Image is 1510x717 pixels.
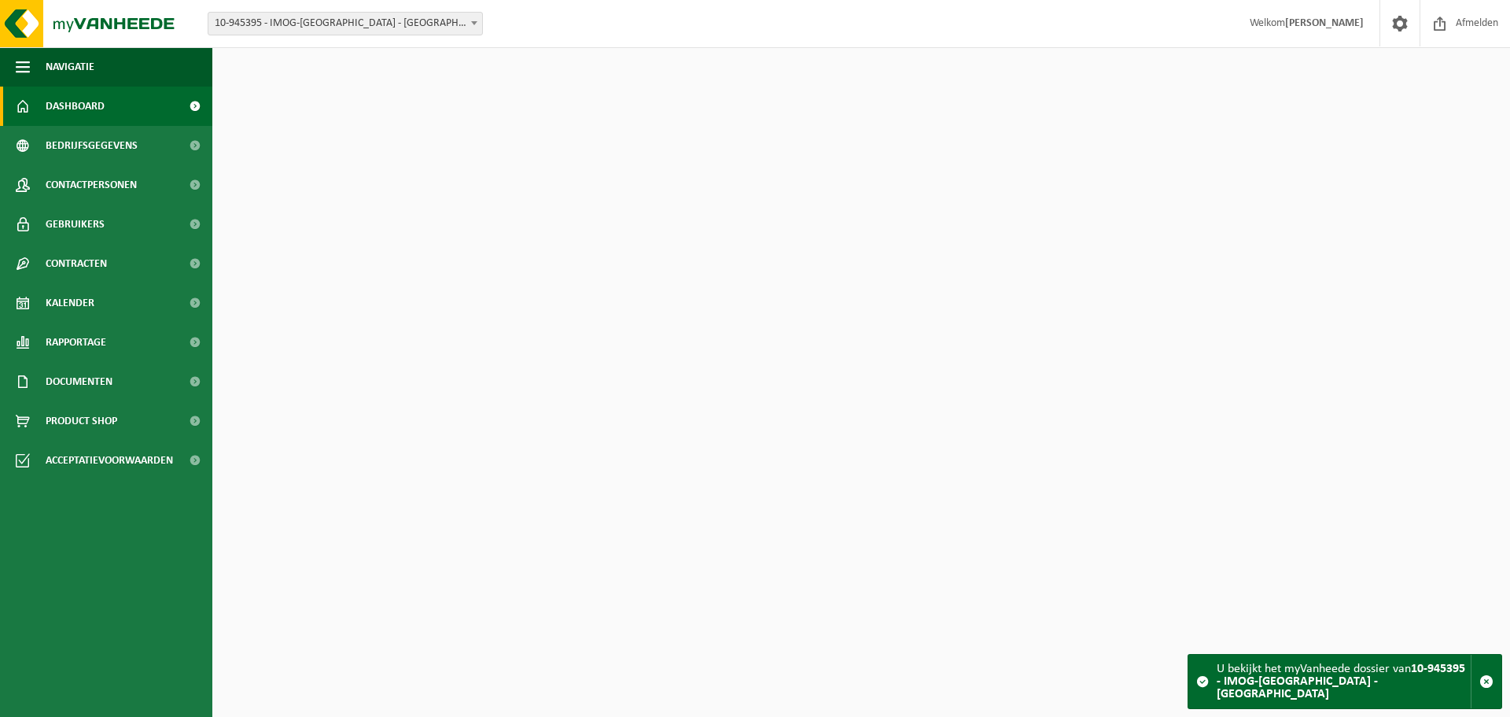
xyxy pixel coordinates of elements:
span: 10-945395 - IMOG-OUDE SPORTHAL ARENDSWIJK - HARELBEKE [208,12,483,35]
span: Contactpersonen [46,165,137,205]
span: Navigatie [46,47,94,87]
span: Contracten [46,244,107,283]
strong: 10-945395 - IMOG-[GEOGRAPHIC_DATA] - [GEOGRAPHIC_DATA] [1217,663,1465,700]
span: Acceptatievoorwaarden [46,441,173,480]
span: Documenten [46,362,112,401]
span: Dashboard [46,87,105,126]
span: Gebruikers [46,205,105,244]
span: Bedrijfsgegevens [46,126,138,165]
span: Product Shop [46,401,117,441]
div: U bekijkt het myVanheede dossier van [1217,655,1471,708]
span: 10-945395 - IMOG-OUDE SPORTHAL ARENDSWIJK - HARELBEKE [208,13,482,35]
span: Kalender [46,283,94,323]
strong: [PERSON_NAME] [1285,17,1364,29]
span: Rapportage [46,323,106,362]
